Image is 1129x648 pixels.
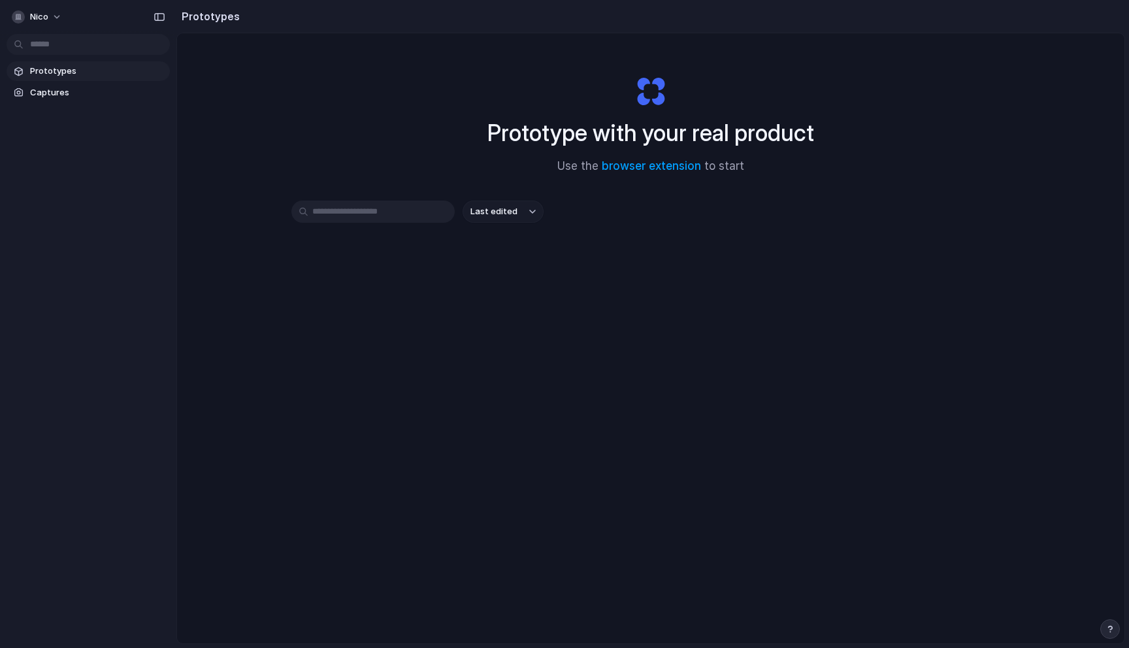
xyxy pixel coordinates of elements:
button: nico [7,7,69,27]
a: Captures [7,83,170,103]
button: Last edited [463,201,544,223]
h1: Prototype with your real product [487,116,814,150]
span: Use the to start [557,158,744,175]
span: Captures [30,86,165,99]
span: Last edited [470,205,517,218]
h2: Prototypes [176,8,240,24]
span: nico [30,10,48,24]
a: browser extension [602,159,701,172]
a: Prototypes [7,61,170,81]
span: Prototypes [30,65,165,78]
